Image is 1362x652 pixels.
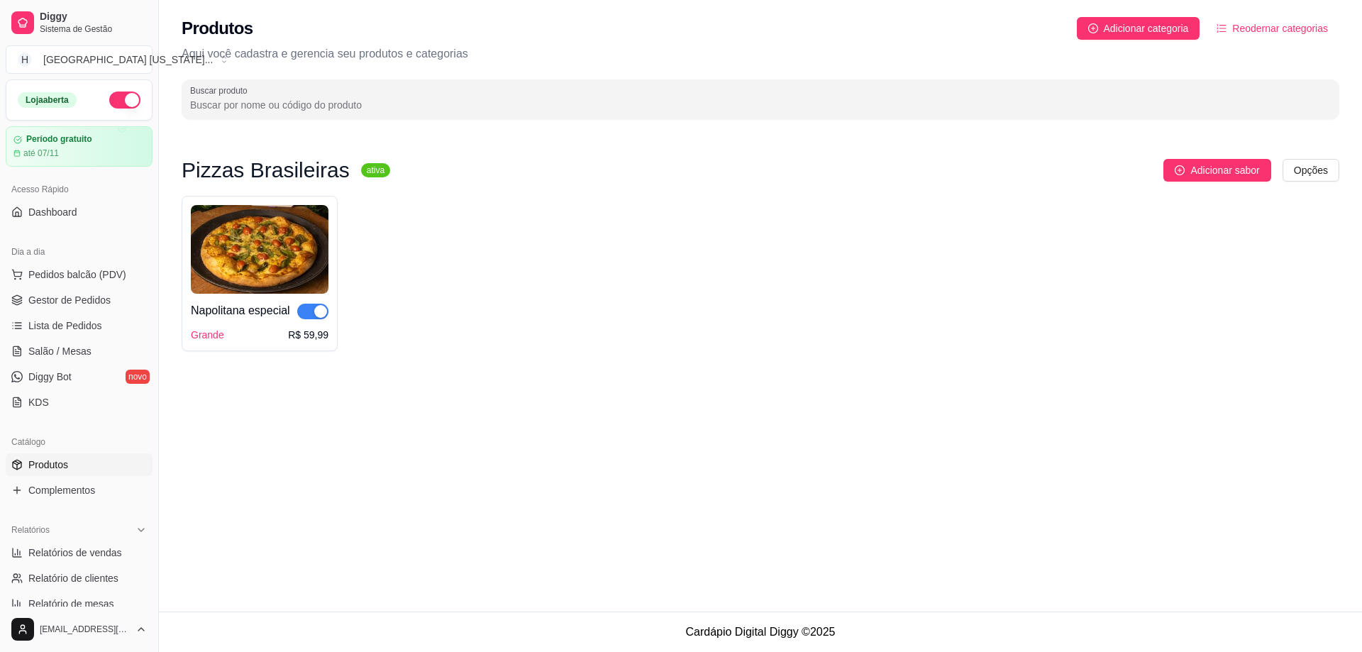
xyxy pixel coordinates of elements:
[288,328,328,342] div: R$ 59,99
[28,597,114,611] span: Relatório de mesas
[6,178,153,201] div: Acesso Rápido
[28,546,122,560] span: Relatórios de vendas
[1163,159,1270,182] button: Adicionar sabor
[40,624,130,635] span: [EMAIL_ADDRESS][DOMAIN_NAME]
[190,98,1331,112] input: Buscar produto
[28,483,95,497] span: Complementos
[28,395,49,409] span: KDS
[6,201,153,223] a: Dashboard
[28,205,77,219] span: Dashboard
[18,92,77,108] div: Loja aberta
[11,524,50,536] span: Relatórios
[6,479,153,502] a: Complementos
[28,344,92,358] span: Salão / Mesas
[23,148,59,159] article: até 07/11
[28,370,72,384] span: Diggy Bot
[40,23,147,35] span: Sistema de Gestão
[6,391,153,414] a: KDS
[190,84,253,96] label: Buscar produto
[1077,17,1200,40] button: Adicionar categoria
[43,53,213,67] div: [GEOGRAPHIC_DATA] [US_STATE] ...
[159,612,1362,652] footer: Cardápio Digital Diggy © 2025
[191,205,328,294] img: product-image
[26,134,92,145] article: Período gratuito
[6,541,153,564] a: Relatórios de vendas
[191,302,290,319] div: Napolitana especial
[28,319,102,333] span: Lista de Pedidos
[182,17,253,40] h2: Produtos
[6,431,153,453] div: Catálogo
[28,571,118,585] span: Relatório de clientes
[6,453,153,476] a: Produtos
[1088,23,1098,33] span: plus-circle
[6,6,153,40] a: DiggySistema de Gestão
[6,592,153,615] a: Relatório de mesas
[6,126,153,167] a: Período gratuitoaté 07/11
[6,263,153,286] button: Pedidos balcão (PDV)
[191,328,224,342] div: Grande
[1294,162,1328,178] span: Opções
[6,567,153,590] a: Relatório de clientes
[6,314,153,337] a: Lista de Pedidos
[6,289,153,311] a: Gestor de Pedidos
[1205,17,1339,40] button: Reodernar categorias
[28,293,111,307] span: Gestor de Pedidos
[1283,159,1339,182] button: Opções
[6,365,153,388] a: Diggy Botnovo
[1175,165,1185,175] span: plus-circle
[182,162,350,179] h3: Pizzas Brasileiras
[361,163,390,177] sup: ativa
[28,458,68,472] span: Produtos
[6,340,153,363] a: Salão / Mesas
[1190,162,1259,178] span: Adicionar sabor
[109,92,140,109] button: Alterar Status
[6,241,153,263] div: Dia a dia
[28,267,126,282] span: Pedidos balcão (PDV)
[1217,23,1227,33] span: ordered-list
[6,612,153,646] button: [EMAIL_ADDRESS][DOMAIN_NAME]
[6,45,153,74] button: Select a team
[182,45,1339,62] p: Aqui você cadastra e gerencia seu produtos e categorias
[18,53,32,67] span: H
[1104,21,1189,36] span: Adicionar categoria
[1232,21,1328,36] span: Reodernar categorias
[40,11,147,23] span: Diggy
